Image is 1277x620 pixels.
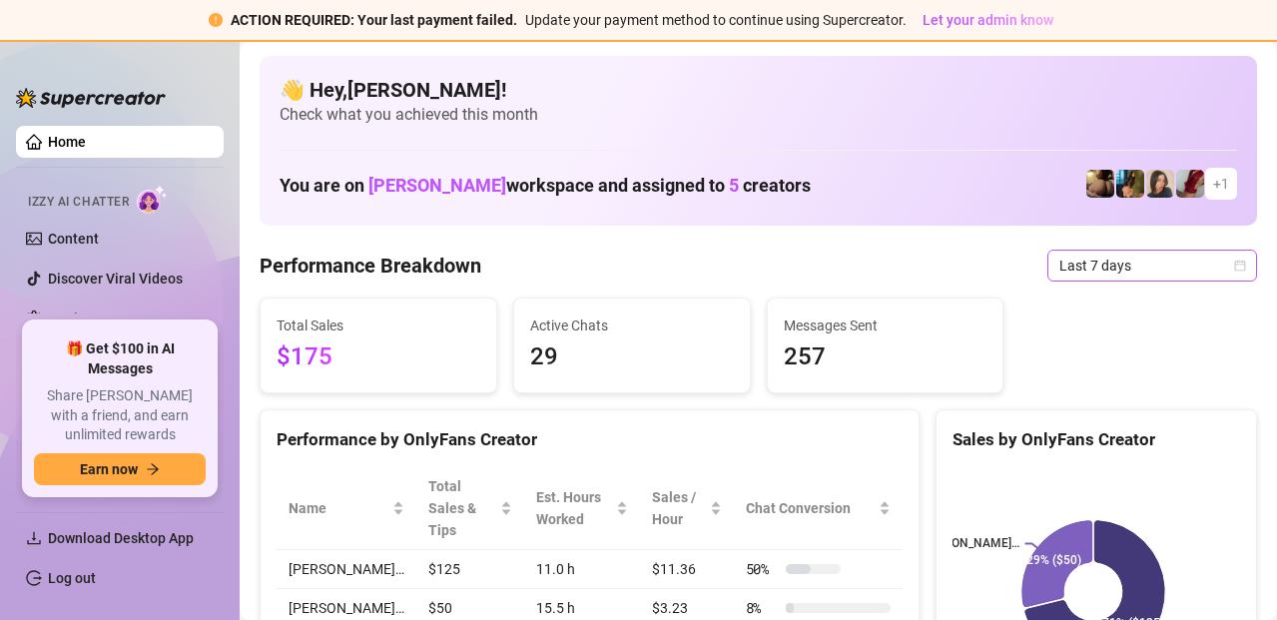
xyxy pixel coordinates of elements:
[34,453,206,485] button: Earn nowarrow-right
[48,271,183,287] a: Discover Viral Videos
[1176,170,1204,198] img: Esme
[16,88,166,108] img: logo-BBDzfeDw.svg
[1146,170,1174,198] img: Nina
[48,530,194,546] span: Download Desktop App
[277,550,416,589] td: [PERSON_NAME]…
[280,76,1237,104] h4: 👋 Hey, [PERSON_NAME] !
[915,8,1061,32] button: Let your admin know
[231,12,517,28] strong: ACTION REQUIRED: Your last payment failed.
[146,462,160,476] span: arrow-right
[1086,170,1114,198] img: Peachy
[428,475,496,541] span: Total Sales & Tips
[28,193,129,212] span: Izzy AI Chatter
[1116,170,1144,198] img: Milly
[277,426,903,453] div: Performance by OnlyFans Creator
[746,497,875,519] span: Chat Conversion
[923,12,1053,28] span: Let your admin know
[784,314,987,336] span: Messages Sent
[277,467,416,550] th: Name
[209,13,223,27] span: exclamation-circle
[640,550,733,589] td: $11.36
[368,175,506,196] span: [PERSON_NAME]
[48,570,96,586] a: Log out
[524,550,640,589] td: 11.0 h
[784,338,987,376] span: 257
[277,314,480,336] span: Total Sales
[953,426,1240,453] div: Sales by OnlyFans Creator
[34,386,206,445] span: Share [PERSON_NAME] with a friend, and earn unlimited rewards
[640,467,733,550] th: Sales / Hour
[536,486,612,530] div: Est. Hours Worked
[260,252,481,280] h4: Performance Breakdown
[48,231,99,247] a: Content
[289,497,388,519] span: Name
[34,339,206,378] span: 🎁 Get $100 in AI Messages
[280,104,1237,126] span: Check what you achieved this month
[1213,173,1229,195] span: + 1
[1059,251,1245,281] span: Last 7 days
[26,530,42,546] span: download
[80,461,138,477] span: Earn now
[416,467,524,550] th: Total Sales & Tips
[280,175,811,197] h1: You are on workspace and assigned to creators
[48,134,86,150] a: Home
[137,185,168,214] img: AI Chatter
[746,558,778,580] span: 50 %
[48,310,101,326] a: Settings
[416,550,524,589] td: $125
[1234,260,1246,272] span: calendar
[530,314,734,336] span: Active Chats
[652,486,705,530] span: Sales / Hour
[729,175,739,196] span: 5
[525,12,907,28] span: Update your payment method to continue using Supercreator.
[277,338,480,376] span: $175
[734,467,903,550] th: Chat Conversion
[746,597,778,619] span: 8 %
[530,338,734,376] span: 29
[919,537,1018,551] text: [PERSON_NAME]…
